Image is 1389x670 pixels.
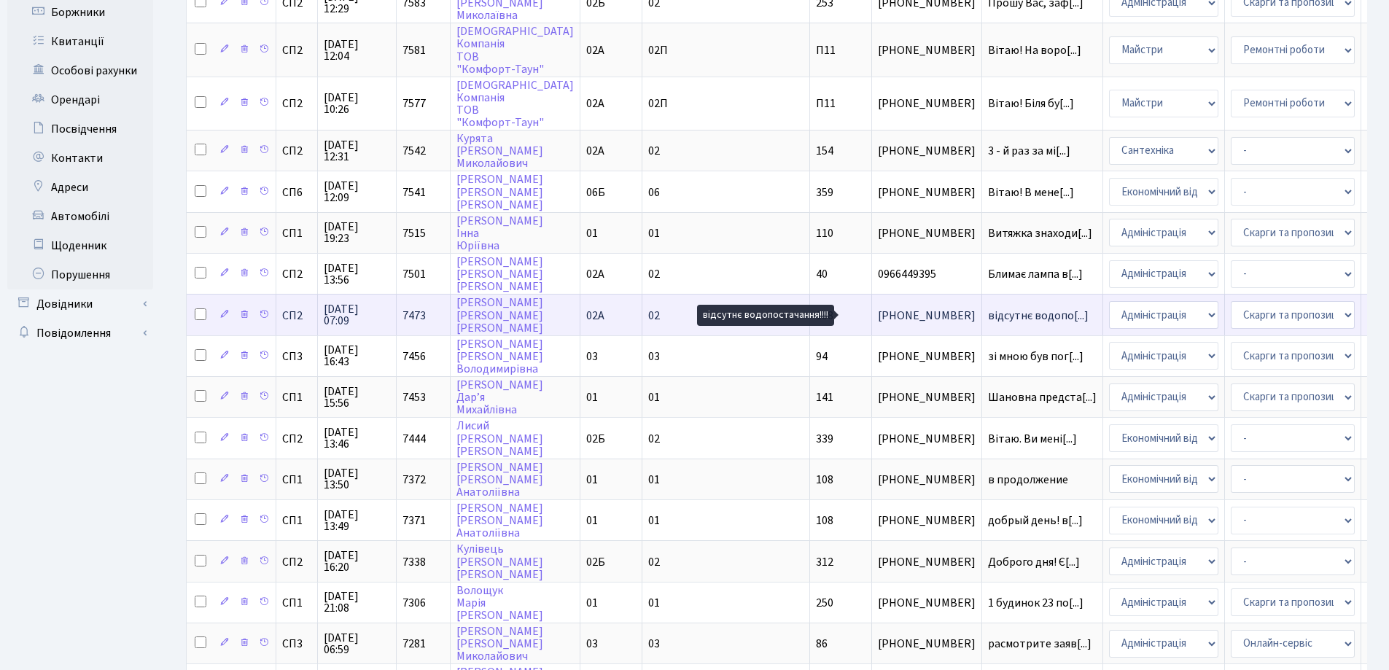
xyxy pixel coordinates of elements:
span: 3 - й раз за мі[...] [988,143,1070,159]
span: Вітаю! На воро[...] [988,42,1081,58]
span: СП2 [282,268,311,280]
span: П11 [816,42,836,58]
a: [PERSON_NAME][PERSON_NAME][PERSON_NAME] [456,295,543,336]
span: Шановна предста[...] [988,389,1097,405]
span: 7372 [402,472,426,488]
a: Квитанції [7,27,153,56]
span: 03 [586,348,598,365]
span: Вітаю. Ви мені[...] [988,431,1077,447]
span: СП1 [282,392,311,403]
span: 1 будинок 23 по[...] [988,595,1083,611]
span: 02Б [586,431,605,447]
span: 02А [586,143,604,159]
span: СП2 [282,310,311,322]
span: [DATE] 21:08 [324,591,390,614]
span: СП2 [282,98,311,109]
a: Кулівець[PERSON_NAME][PERSON_NAME] [456,542,543,583]
span: 02А [586,266,604,282]
span: 03 [648,636,660,652]
span: [PHONE_NUMBER] [878,392,976,403]
span: 02П [648,96,668,112]
span: 01 [648,472,660,488]
span: 7577 [402,96,426,112]
span: [DATE] 13:46 [324,426,390,450]
span: [DATE] 13:49 [324,509,390,532]
span: Блимає лампа в[...] [988,266,1083,282]
span: СП1 [282,515,311,526]
span: [DATE] 12:04 [324,39,390,62]
span: 03 [586,636,598,652]
span: [DATE] 12:09 [324,180,390,203]
span: 0966449395 [878,268,976,280]
span: [PHONE_NUMBER] [878,310,976,322]
span: 359 [816,184,833,200]
span: 7515 [402,225,426,241]
span: [PHONE_NUMBER] [878,597,976,609]
span: 01 [648,225,660,241]
span: 01 [586,513,598,529]
a: [PERSON_NAME]Дар’яМихайлівна [456,377,543,418]
span: СП2 [282,44,311,56]
span: 01 [586,225,598,241]
span: 7306 [402,595,426,611]
span: 7453 [402,389,426,405]
a: Довідники [7,289,153,319]
a: Повідомлення [7,319,153,348]
span: 7541 [402,184,426,200]
span: СП3 [282,351,311,362]
span: [DATE] 15:56 [324,386,390,409]
span: зі мною був пог[...] [988,348,1083,365]
span: 06 [648,184,660,200]
span: [PHONE_NUMBER] [878,556,976,568]
span: 02Б [586,554,605,570]
span: СП6 [282,187,311,198]
span: [PHONE_NUMBER] [878,98,976,109]
a: [PERSON_NAME][PERSON_NAME][PERSON_NAME] [456,254,543,295]
a: Адреси [7,173,153,202]
span: 02А [586,96,604,112]
a: [DEMOGRAPHIC_DATA]КомпаніяТОВ"Комфорт-Таун" [456,23,574,77]
a: [PERSON_NAME][PERSON_NAME]Анатоліївна [456,500,543,541]
a: Орендарі [7,85,153,114]
span: [DATE] 06:59 [324,632,390,655]
a: Особові рахунки [7,56,153,85]
span: 02 [648,431,660,447]
a: Посвідчення [7,114,153,144]
span: [DATE] 07:09 [324,303,390,327]
span: [PHONE_NUMBER] [878,227,976,239]
a: [PERSON_NAME]ІннаЮріївна [456,213,543,254]
span: 339 [816,431,833,447]
span: 7338 [402,554,426,570]
span: СП2 [282,145,311,157]
span: 02 [648,554,660,570]
span: 108 [816,472,833,488]
span: 40 [816,266,828,282]
span: расмотрите заяв[...] [988,636,1092,652]
span: 02А [586,42,604,58]
span: 141 [816,389,833,405]
span: [DATE] 10:26 [324,92,390,115]
span: [PHONE_NUMBER] [878,638,976,650]
span: 7501 [402,266,426,282]
a: [PERSON_NAME][PERSON_NAME]Анатоліївна [456,459,543,500]
span: [PHONE_NUMBER] [878,515,976,526]
a: Курята[PERSON_NAME]Миколайович [456,131,543,171]
a: Порушення [7,260,153,289]
span: 01 [586,389,598,405]
span: [DATE] 16:43 [324,344,390,367]
span: [DATE] 13:50 [324,467,390,491]
span: 02 [648,143,660,159]
span: 02 [648,266,660,282]
span: 7581 [402,42,426,58]
span: [DATE] 13:56 [324,262,390,286]
span: 250 [816,595,833,611]
span: Доброго дня! Є[...] [988,554,1080,570]
span: 01 [648,595,660,611]
span: 110 [816,225,833,241]
span: СП1 [282,474,311,486]
a: Автомобілі [7,202,153,231]
a: [PERSON_NAME][PERSON_NAME]Миколайович [456,623,543,664]
span: 01 [648,389,660,405]
span: 7456 [402,348,426,365]
span: [PHONE_NUMBER] [878,474,976,486]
